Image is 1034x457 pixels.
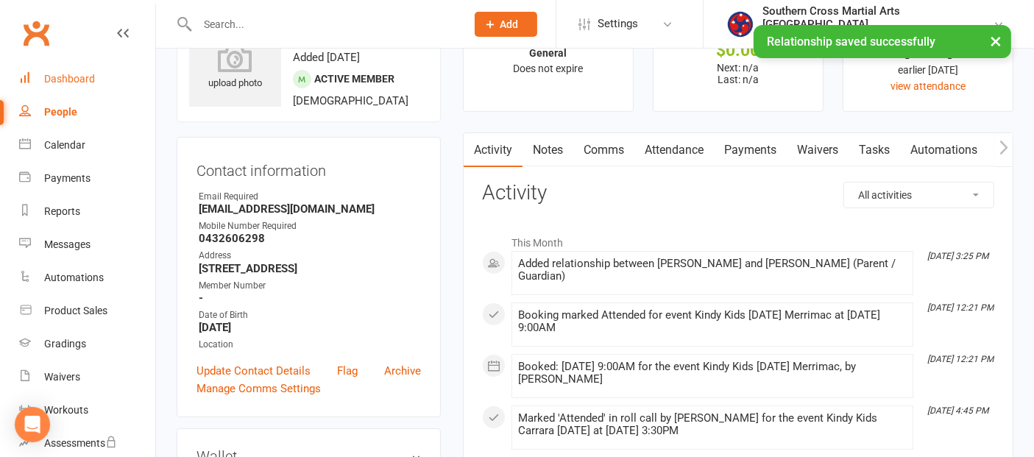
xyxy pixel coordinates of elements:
[849,133,900,167] a: Tasks
[19,228,155,261] a: Messages
[634,133,714,167] a: Attendance
[44,205,80,217] div: Reports
[19,162,155,195] a: Payments
[754,25,1011,58] div: Relationship saved successfully
[19,195,155,228] a: Reports
[500,18,519,30] span: Add
[464,133,523,167] a: Activity
[196,157,421,179] h3: Contact information
[44,404,88,416] div: Workouts
[518,309,907,334] div: Booking marked Attended for event Kindy Kids [DATE] Merrimac at [DATE] 9:00AM
[19,327,155,361] a: Gradings
[19,361,155,394] a: Waivers
[44,305,107,316] div: Product Sales
[199,338,421,352] div: Location
[482,227,994,251] li: This Month
[199,190,421,204] div: Email Required
[44,106,77,118] div: People
[199,249,421,263] div: Address
[19,294,155,327] a: Product Sales
[199,279,421,293] div: Member Number
[598,7,638,40] span: Settings
[44,338,86,350] div: Gradings
[927,302,994,313] i: [DATE] 12:21 PM
[196,380,321,397] a: Manage Comms Settings
[15,407,50,442] div: Open Intercom Messenger
[475,12,537,37] button: Add
[293,94,408,107] span: [DEMOGRAPHIC_DATA]
[762,4,993,31] div: Southern Cross Martial Arts [GEOGRAPHIC_DATA]
[44,139,85,151] div: Calendar
[19,96,155,129] a: People
[337,362,358,380] a: Flag
[714,133,787,167] a: Payments
[19,129,155,162] a: Calendar
[196,362,311,380] a: Update Contact Details
[199,321,421,334] strong: [DATE]
[482,182,994,205] h3: Activity
[44,172,91,184] div: Payments
[199,308,421,322] div: Date of Birth
[518,258,907,283] div: Added relationship between [PERSON_NAME] and [PERSON_NAME] (Parent / Guardian)
[44,238,91,250] div: Messages
[199,219,421,233] div: Mobile Number Required
[44,437,117,449] div: Assessments
[518,412,907,437] div: Marked 'Attended' in roll call by [PERSON_NAME] for the event Kindy Kids Carrara [DATE] at [DATE]...
[18,15,54,52] a: Clubworx
[927,405,988,416] i: [DATE] 4:45 PM
[44,371,80,383] div: Waivers
[787,133,849,167] a: Waivers
[667,62,810,85] p: Next: n/a Last: n/a
[384,362,421,380] a: Archive
[19,394,155,427] a: Workouts
[927,251,988,261] i: [DATE] 3:25 PM
[193,14,456,35] input: Search...
[19,261,155,294] a: Automations
[199,291,421,305] strong: -
[523,133,573,167] a: Notes
[518,361,907,386] div: Booked: [DATE] 9:00AM for the event Kindy Kids [DATE] Merrimac, by [PERSON_NAME]
[726,10,755,39] img: thumb_image1620786302.png
[927,354,994,364] i: [DATE] 12:21 PM
[513,63,583,74] span: Does not expire
[900,133,988,167] a: Automations
[19,63,155,96] a: Dashboard
[189,43,281,91] div: upload photo
[199,232,421,245] strong: 0432606298
[199,202,421,216] strong: [EMAIL_ADDRESS][DOMAIN_NAME]
[857,62,999,78] div: earlier [DATE]
[44,73,95,85] div: Dashboard
[573,133,634,167] a: Comms
[44,272,104,283] div: Automations
[890,80,966,92] a: view attendance
[199,262,421,275] strong: [STREET_ADDRESS]
[982,25,1009,57] button: ×
[314,73,394,85] span: Active member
